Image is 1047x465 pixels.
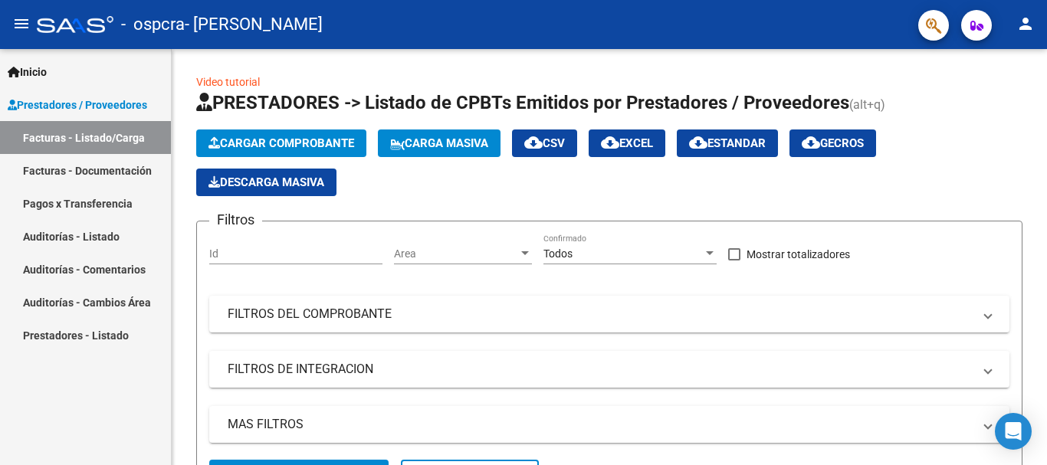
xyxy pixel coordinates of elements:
[208,175,324,189] span: Descarga Masiva
[228,361,973,378] mat-panel-title: FILTROS DE INTEGRACION
[789,129,876,157] button: Gecros
[689,136,766,150] span: Estandar
[196,169,336,196] button: Descarga Masiva
[802,133,820,152] mat-icon: cloud_download
[689,133,707,152] mat-icon: cloud_download
[208,136,354,150] span: Cargar Comprobante
[228,306,973,323] mat-panel-title: FILTROS DEL COMPROBANTE
[8,97,147,113] span: Prestadores / Proveedores
[394,247,518,260] span: Area
[390,136,488,150] span: Carga Masiva
[196,92,849,113] span: PRESTADORES -> Listado de CPBTs Emitidos por Prestadores / Proveedores
[589,129,665,157] button: EXCEL
[849,97,885,112] span: (alt+q)
[524,136,565,150] span: CSV
[12,15,31,33] mat-icon: menu
[601,133,619,152] mat-icon: cloud_download
[185,8,323,41] span: - [PERSON_NAME]
[995,413,1032,450] div: Open Intercom Messenger
[378,129,501,157] button: Carga Masiva
[802,136,864,150] span: Gecros
[1016,15,1035,33] mat-icon: person
[196,129,366,157] button: Cargar Comprobante
[196,76,260,88] a: Video tutorial
[209,406,1009,443] mat-expansion-panel-header: MAS FILTROS
[196,169,336,196] app-download-masive: Descarga masiva de comprobantes (adjuntos)
[747,245,850,264] span: Mostrar totalizadores
[512,129,577,157] button: CSV
[209,209,262,231] h3: Filtros
[228,416,973,433] mat-panel-title: MAS FILTROS
[677,129,778,157] button: Estandar
[209,351,1009,388] mat-expansion-panel-header: FILTROS DE INTEGRACION
[543,247,573,260] span: Todos
[524,133,543,152] mat-icon: cloud_download
[209,296,1009,332] mat-expansion-panel-header: FILTROS DEL COMPROBANTE
[121,8,185,41] span: - ospcra
[601,136,653,150] span: EXCEL
[8,64,47,80] span: Inicio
